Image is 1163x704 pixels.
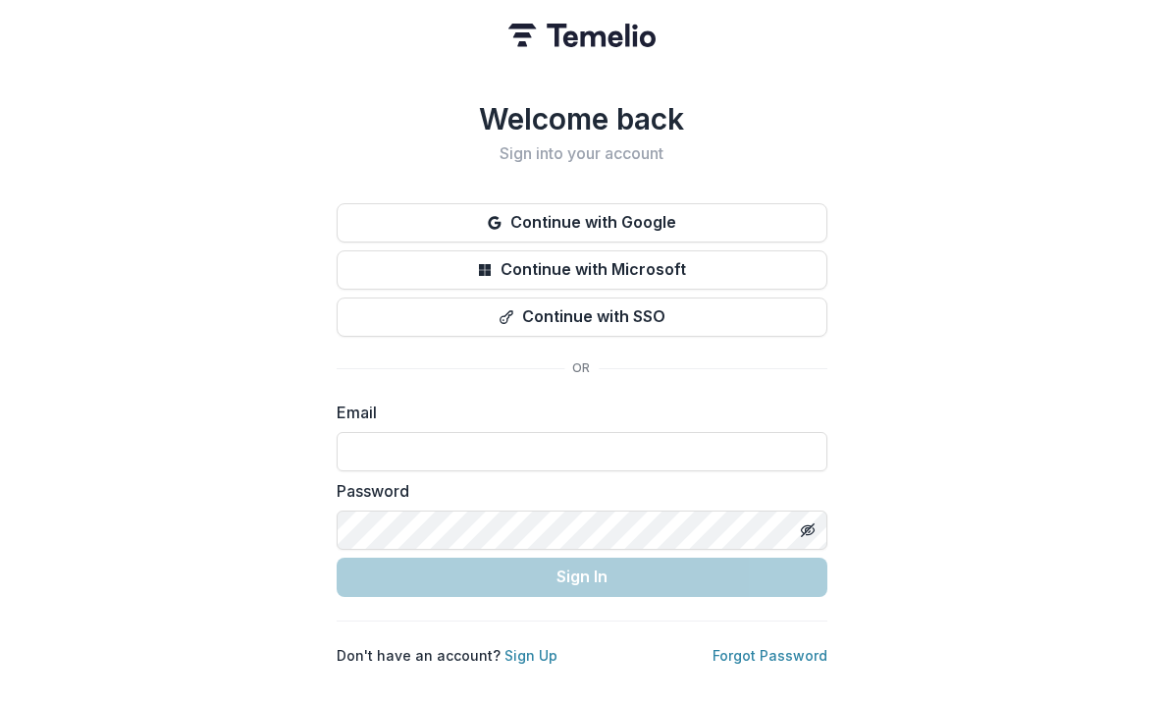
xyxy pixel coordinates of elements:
label: Email [337,401,816,424]
label: Password [337,479,816,503]
h2: Sign into your account [337,144,827,163]
p: Don't have an account? [337,645,557,666]
button: Toggle password visibility [792,514,823,546]
button: Sign In [337,558,827,597]
a: Sign Up [504,647,557,664]
a: Forgot Password [713,647,827,664]
h1: Welcome back [337,101,827,136]
button: Continue with Microsoft [337,250,827,290]
img: Temelio [508,24,656,47]
button: Continue with SSO [337,298,827,337]
button: Continue with Google [337,203,827,243]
